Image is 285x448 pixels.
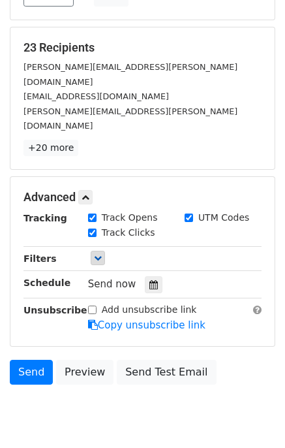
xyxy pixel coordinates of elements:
strong: Unsubscribe [23,305,87,315]
iframe: Chat Widget [220,385,285,448]
h5: Advanced [23,190,262,204]
strong: Tracking [23,213,67,223]
label: Track Opens [102,211,158,225]
a: Send [10,360,53,385]
strong: Schedule [23,278,70,288]
a: Preview [56,360,113,385]
label: Track Clicks [102,226,155,240]
a: Copy unsubscribe link [88,319,205,331]
small: [PERSON_NAME][EMAIL_ADDRESS][PERSON_NAME][DOMAIN_NAME] [23,62,237,87]
small: [EMAIL_ADDRESS][DOMAIN_NAME] [23,91,169,101]
span: Send now [88,278,136,290]
h5: 23 Recipients [23,40,262,55]
a: Send Test Email [117,360,216,385]
label: Add unsubscribe link [102,303,197,317]
a: +20 more [23,140,78,156]
label: UTM Codes [198,211,249,225]
strong: Filters [23,253,57,264]
small: [PERSON_NAME][EMAIL_ADDRESS][PERSON_NAME][DOMAIN_NAME] [23,106,237,131]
